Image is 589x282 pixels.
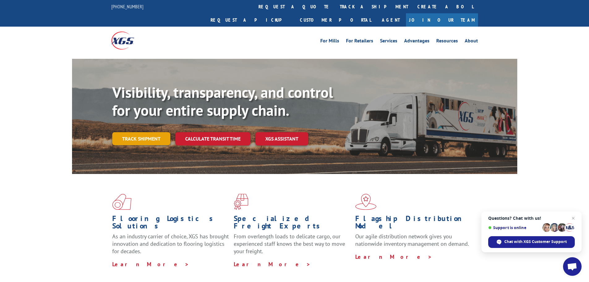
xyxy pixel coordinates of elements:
a: XGS ASSISTANT [255,132,308,145]
img: xgs-icon-focused-on-flooring-red [234,194,248,210]
h1: Flagship Distribution Model [355,215,472,233]
a: Advantages [404,38,429,45]
p: From overlength loads to delicate cargo, our experienced staff knows the best way to move your fr... [234,233,351,260]
b: Visibility, transparency, and control for your entire supply chain. [112,83,333,120]
a: Calculate transit time [175,132,250,145]
a: Agent [376,13,406,27]
span: Chat with XGS Customer Support [504,239,567,245]
a: About [465,38,478,45]
h1: Specialized Freight Experts [234,215,351,233]
a: Request a pickup [206,13,295,27]
h1: Flooring Logistics Solutions [112,215,229,233]
span: Close chat [570,215,577,222]
a: Services [380,38,397,45]
span: Support is online [488,225,540,230]
a: For Mills [320,38,339,45]
a: Learn More > [234,261,311,268]
span: Questions? Chat with us! [488,216,575,221]
span: As an industry carrier of choice, XGS has brought innovation and dedication to flooring logistics... [112,233,229,255]
a: Resources [436,38,458,45]
div: Chat with XGS Customer Support [488,236,575,248]
a: Learn More > [355,253,432,260]
div: Open chat [563,257,582,276]
img: xgs-icon-flagship-distribution-model-red [355,194,377,210]
a: Join Our Team [406,13,478,27]
a: [PHONE_NUMBER] [111,3,143,10]
a: For Retailers [346,38,373,45]
a: Track shipment [112,132,170,145]
a: Customer Portal [295,13,376,27]
a: Learn More > [112,261,189,268]
img: xgs-icon-total-supply-chain-intelligence-red [112,194,131,210]
span: Our agile distribution network gives you nationwide inventory management on demand. [355,233,469,247]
